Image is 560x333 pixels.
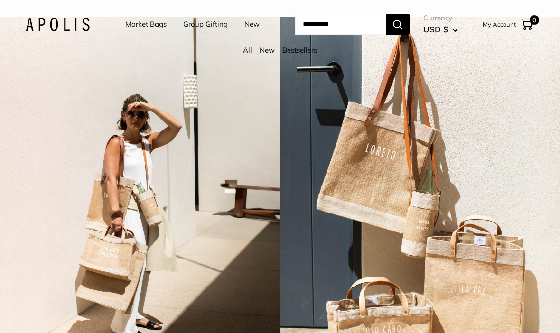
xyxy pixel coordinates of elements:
[243,46,252,55] a: All
[26,18,90,31] img: Apolis
[423,11,458,25] span: Currency
[125,18,167,31] a: Market Bags
[295,14,386,35] input: Search...
[244,18,260,31] a: New
[386,14,410,35] button: Search
[423,22,458,37] button: USD $
[521,18,532,30] a: 0
[423,24,448,34] span: USD $
[530,15,539,25] span: 0
[483,18,516,30] a: My Account
[260,46,275,55] a: New
[282,46,317,55] a: Bestsellers
[183,18,228,31] a: Group Gifting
